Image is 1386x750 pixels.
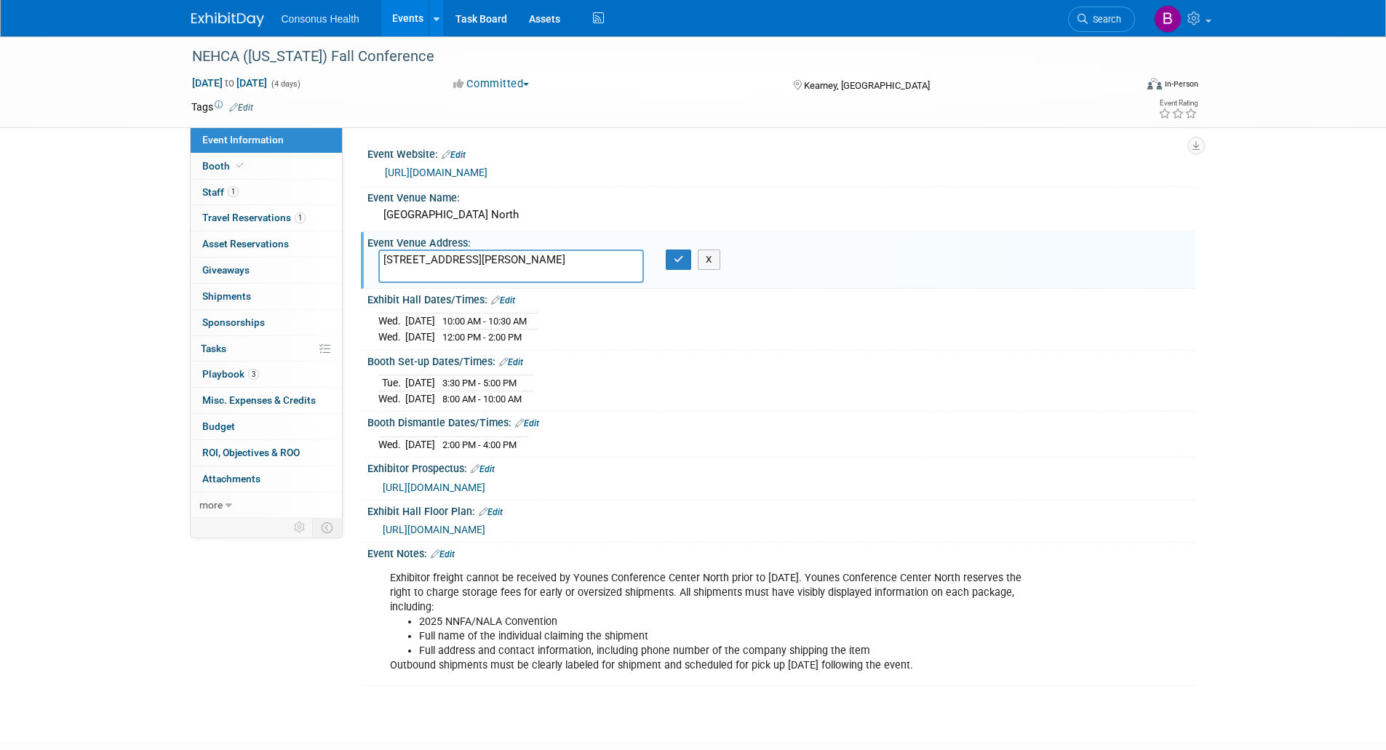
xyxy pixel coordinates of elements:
i: Booth reservation complete [236,161,244,169]
td: Toggle Event Tabs [312,518,342,537]
a: Edit [431,549,455,559]
img: Format-Inperson.png [1147,78,1162,89]
span: 12:00 PM - 2:00 PM [442,332,522,343]
a: Budget [191,414,342,439]
span: Budget [202,420,235,432]
div: Booth Set-up Dates/Times: [367,351,1195,370]
span: to [223,77,236,89]
a: [URL][DOMAIN_NAME] [385,167,487,178]
button: Committed [448,76,535,92]
td: Wed. [378,436,405,452]
td: [DATE] [405,391,435,406]
div: Exhibitor freight cannot be received by Younes Conference Center North prior to [DATE]. Younes Co... [380,564,1035,681]
span: Tasks [201,343,226,354]
li: Full name of the individual claiming the shipment [419,629,1027,644]
a: Edit [471,464,495,474]
td: Wed. [378,391,405,406]
span: Kearney, [GEOGRAPHIC_DATA] [804,80,930,91]
img: Bridget Crane [1154,5,1182,33]
div: Exhibitor Prospectus: [367,458,1195,476]
div: In-Person [1164,79,1198,89]
td: Wed. [378,314,405,330]
div: Exhibit Hall Floor Plan: [367,500,1195,519]
td: Personalize Event Tab Strip [287,518,313,537]
li: Full address and contact information, including phone number of the company shipping the item [419,644,1027,658]
a: [URL][DOMAIN_NAME] [383,524,485,535]
td: Wed. [378,330,405,345]
span: Booth [202,160,247,172]
span: 1 [295,212,306,223]
div: Event Format [1049,76,1199,97]
li: 2025 NNFA/NALA Convention [419,615,1027,629]
a: Asset Reservations [191,231,342,257]
a: Staff1 [191,180,342,205]
span: (4 days) [270,79,300,89]
a: more [191,492,342,518]
div: [GEOGRAPHIC_DATA] North [378,204,1184,226]
td: [DATE] [405,436,435,452]
a: [URL][DOMAIN_NAME] [383,482,485,493]
td: Tue. [378,375,405,391]
div: Exhibit Hall Dates/Times: [367,289,1195,308]
span: 3:30 PM - 5:00 PM [442,378,517,388]
a: Shipments [191,284,342,309]
td: [DATE] [405,330,435,345]
span: more [199,499,223,511]
span: [DATE] [DATE] [191,76,268,89]
span: Asset Reservations [202,238,289,250]
span: ROI, Objectives & ROO [202,447,300,458]
a: Misc. Expenses & Credits [191,388,342,413]
a: Travel Reservations1 [191,205,342,231]
span: Event Information [202,134,284,145]
a: Attachments [191,466,342,492]
span: Attachments [202,473,260,484]
div: Event Notes: [367,543,1195,562]
a: Edit [499,357,523,367]
span: Staff [202,186,239,198]
span: Search [1088,14,1121,25]
span: 2:00 PM - 4:00 PM [442,439,517,450]
span: Playbook [202,368,259,380]
span: 8:00 AM - 10:00 AM [442,394,522,404]
button: X [698,250,720,270]
a: Giveaways [191,258,342,283]
span: Shipments [202,290,251,302]
span: Travel Reservations [202,212,306,223]
div: Event Venue Name: [367,187,1195,205]
img: ExhibitDay [191,12,264,27]
a: Booth [191,153,342,179]
td: [DATE] [405,375,435,391]
a: Edit [442,150,466,160]
a: Edit [479,507,503,517]
a: Playbook3 [191,362,342,387]
a: Search [1068,7,1135,32]
a: Edit [229,103,253,113]
td: [DATE] [405,314,435,330]
div: NEHCA ([US_STATE]) Fall Conference [187,44,1113,70]
a: Tasks [191,336,342,362]
span: 1 [228,186,239,197]
a: Event Information [191,127,342,153]
div: Event Venue Address: [367,232,1195,250]
a: Edit [515,418,539,428]
div: Booth Dismantle Dates/Times: [367,412,1195,431]
span: 10:00 AM - 10:30 AM [442,316,527,327]
span: 3 [248,369,259,380]
a: ROI, Objectives & ROO [191,440,342,466]
div: Event Website: [367,143,1195,162]
span: Sponsorships [202,316,265,328]
td: Tags [191,100,253,114]
div: Event Rating [1158,100,1198,107]
span: Giveaways [202,264,250,276]
a: Edit [491,295,515,306]
span: Consonus Health [282,13,359,25]
a: Sponsorships [191,310,342,335]
span: Misc. Expenses & Credits [202,394,316,406]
